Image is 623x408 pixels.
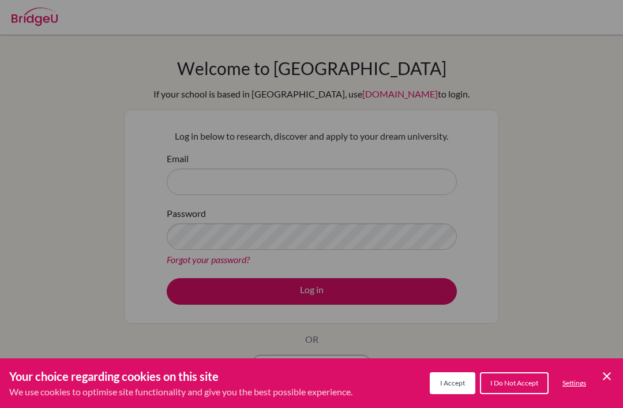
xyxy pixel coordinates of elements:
span: Settings [562,379,586,387]
button: Settings [553,373,595,393]
button: I Do Not Accept [480,372,549,394]
span: I Do Not Accept [490,379,538,387]
span: I Accept [440,379,465,387]
button: Save and close [600,369,614,383]
h3: Your choice regarding cookies on this site [9,368,352,385]
button: I Accept [430,372,475,394]
p: We use cookies to optimise site functionality and give you the best possible experience. [9,385,352,399]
